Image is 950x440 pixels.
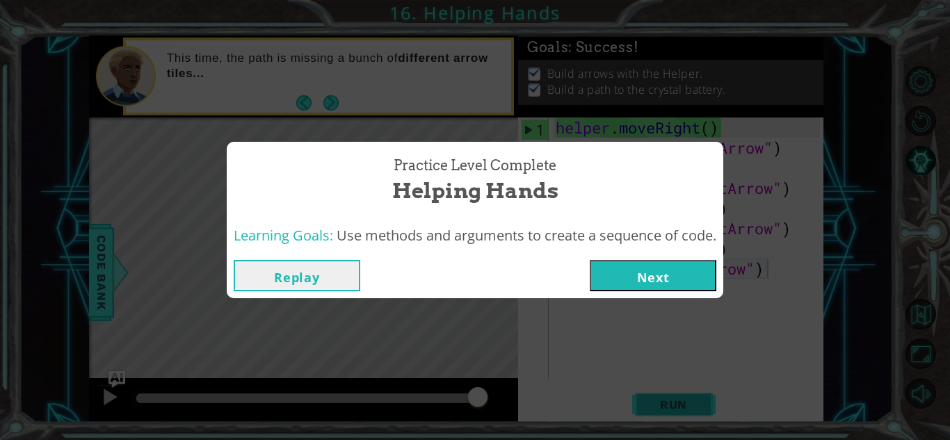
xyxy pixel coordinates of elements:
[234,226,333,245] span: Learning Goals:
[337,226,716,245] span: Use methods and arguments to create a sequence of code.
[392,176,558,206] span: Helping Hands
[234,260,360,291] button: Replay
[590,260,716,291] button: Next
[394,156,556,176] span: Practice Level Complete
